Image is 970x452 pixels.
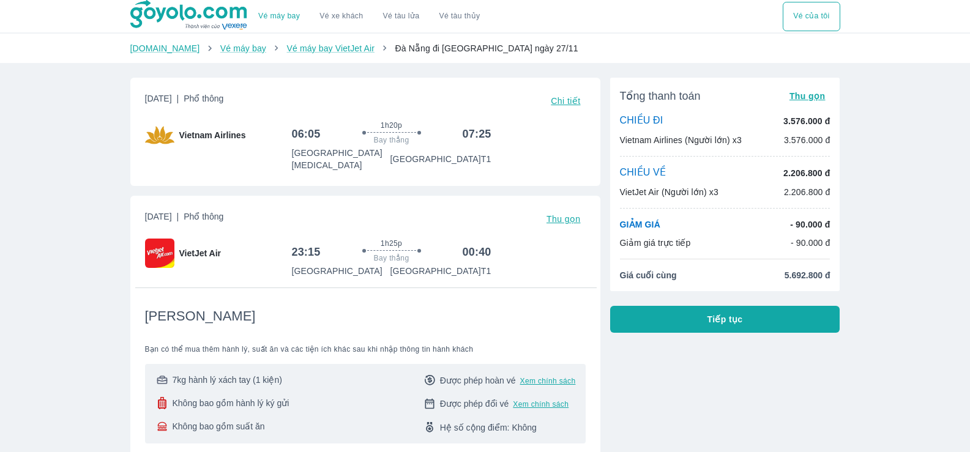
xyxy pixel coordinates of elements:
[790,218,830,231] p: - 90.000 đ
[784,186,830,198] p: 2.206.800 đ
[783,115,830,127] p: 3.576.000 đ
[440,374,516,387] span: Được phép hoàn vé
[145,92,224,109] span: [DATE]
[783,167,830,179] p: 2.206.800 đ
[381,239,402,248] span: 1h25p
[373,2,430,31] a: Vé tàu lửa
[258,12,300,21] a: Vé máy bay
[440,398,509,410] span: Được phép đổi vé
[145,308,256,325] span: [PERSON_NAME]
[292,127,321,141] h6: 06:05
[390,153,491,165] p: [GEOGRAPHIC_DATA] T1
[620,269,677,281] span: Giá cuối cùng
[173,397,289,409] span: Không bao gồm hành lý ký gửi
[130,42,840,54] nav: breadcrumb
[292,265,382,277] p: [GEOGRAPHIC_DATA]
[179,247,221,259] span: VietJet Air
[463,245,491,259] h6: 00:40
[173,374,282,386] span: 7kg hành lý xách tay (1 kiện)
[620,89,701,103] span: Tổng thanh toán
[620,166,666,180] p: CHIỀU VỀ
[319,12,363,21] a: Vé xe khách
[292,147,390,171] p: [GEOGRAPHIC_DATA] [MEDICAL_DATA]
[513,399,569,409] button: Xem chính sách
[177,212,179,221] span: |
[292,245,321,259] h6: 23:15
[463,127,491,141] h6: 07:25
[374,253,409,263] span: Bay thẳng
[783,2,840,31] button: Vé của tôi
[184,212,223,221] span: Phổ thông
[248,2,490,31] div: choose transportation mode
[620,114,663,128] p: CHIỀU ĐI
[546,92,585,109] button: Chi tiết
[440,421,537,434] span: Hệ số cộng điểm: Không
[184,94,223,103] span: Phổ thông
[145,210,224,228] span: [DATE]
[173,420,265,432] span: Không bao gồm suất ăn
[784,134,830,146] p: 3.576.000 đ
[791,237,830,249] p: - 90.000 đ
[542,210,586,228] button: Thu gọn
[620,186,718,198] p: VietJet Air (Người lớn) x3
[783,2,840,31] div: choose transportation mode
[179,129,246,141] span: Vietnam Airlines
[390,265,491,277] p: [GEOGRAPHIC_DATA] T1
[785,269,830,281] span: 5.692.800 đ
[551,96,580,106] span: Chi tiết
[381,120,402,130] span: 1h20p
[145,344,586,354] span: Bạn có thể mua thêm hành lý, suất ăn và các tiện ích khác sau khi nhập thông tin hành khách
[286,43,374,53] a: Vé máy bay VietJet Air
[374,135,409,145] span: Bay thẳng
[177,94,179,103] span: |
[785,87,830,105] button: Thu gọn
[429,2,490,31] button: Vé tàu thủy
[707,313,743,325] span: Tiếp tục
[220,43,266,53] a: Vé máy bay
[130,43,200,53] a: [DOMAIN_NAME]
[395,43,578,53] span: Đà Nẵng đi [GEOGRAPHIC_DATA] ngày 27/11
[620,218,660,231] p: GIẢM GIÁ
[620,134,742,146] p: Vietnam Airlines (Người lớn) x3
[620,237,691,249] p: Giảm giá trực tiếp
[610,306,840,333] button: Tiếp tục
[520,376,576,386] button: Xem chính sách
[547,214,581,224] span: Thu gọn
[789,91,826,101] span: Thu gọn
